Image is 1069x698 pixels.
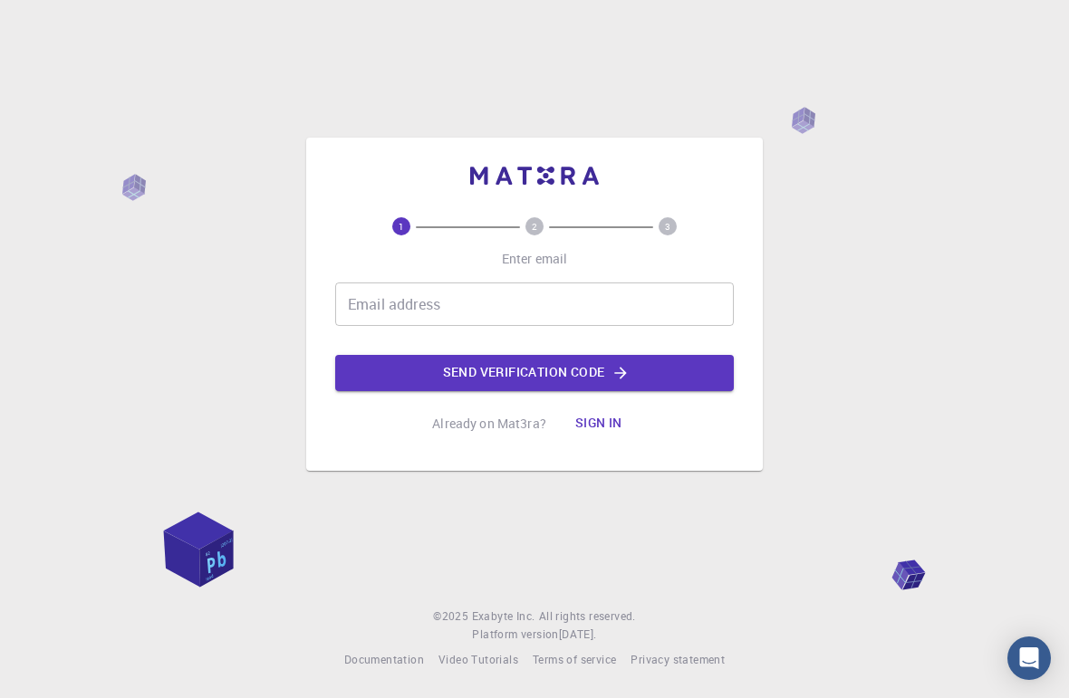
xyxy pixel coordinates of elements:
[665,220,670,233] text: 3
[399,220,404,233] text: 1
[533,651,616,669] a: Terms of service
[631,651,725,669] a: Privacy statement
[432,415,546,433] p: Already on Mat3ra?
[539,607,636,626] span: All rights reserved.
[344,652,424,666] span: Documentation
[1007,636,1051,680] div: Open Intercom Messenger
[344,651,424,669] a: Documentation
[433,607,471,626] span: © 2025
[559,626,597,644] a: [DATE].
[472,608,535,623] span: Exabyte Inc.
[472,607,535,626] a: Exabyte Inc.
[532,220,537,233] text: 2
[631,652,725,666] span: Privacy statement
[561,406,637,442] button: Sign in
[438,652,518,666] span: Video Tutorials
[472,626,558,644] span: Platform version
[335,355,734,391] button: Send verification code
[438,651,518,669] a: Video Tutorials
[533,652,616,666] span: Terms of service
[559,626,597,641] span: [DATE] .
[502,250,568,268] p: Enter email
